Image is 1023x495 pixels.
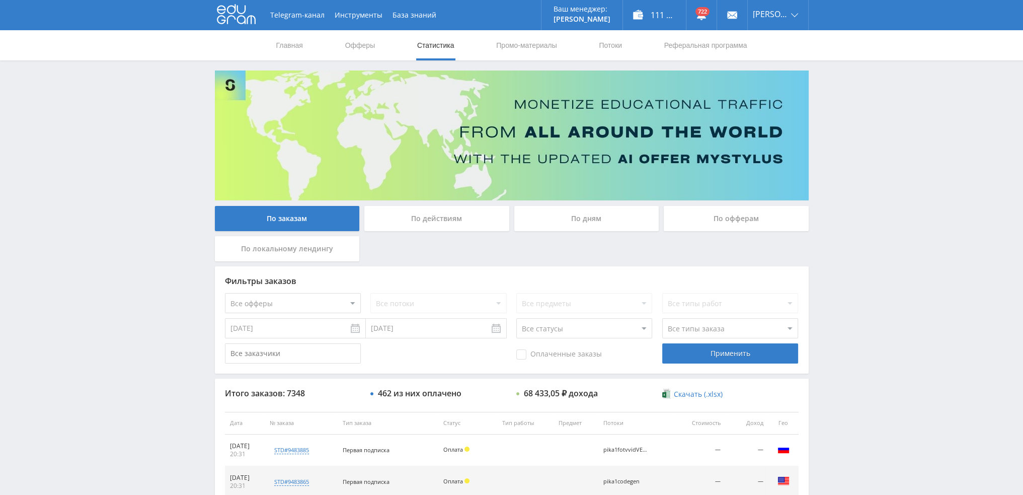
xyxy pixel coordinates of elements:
[663,30,748,60] a: Реферальная программа
[338,412,438,435] th: Тип заказа
[673,412,726,435] th: Стоимость
[230,442,260,450] div: [DATE]
[753,10,788,18] span: [PERSON_NAME]
[230,474,260,482] div: [DATE]
[495,30,558,60] a: Промо-материалы
[225,412,265,435] th: Дата
[215,206,360,231] div: По заказам
[554,412,598,435] th: Предмет
[664,206,809,231] div: По офферам
[497,412,554,435] th: Тип работы
[777,475,790,487] img: usa.png
[274,478,309,486] div: std#9483865
[225,276,799,286] div: Фильтры заказов
[344,30,376,60] a: Офферы
[275,30,304,60] a: Главная
[265,412,337,435] th: № заказа
[777,443,790,455] img: rus.png
[215,70,809,200] img: Banner
[554,15,610,23] p: [PERSON_NAME]
[225,389,361,398] div: Итого заказов: 7348
[215,236,360,261] div: По локальному лендингу
[464,447,469,452] span: Холд
[416,30,455,60] a: Статистика
[464,478,469,483] span: Холд
[768,412,799,435] th: Гео
[598,412,673,435] th: Потоки
[516,349,602,360] span: Оплаченные заказы
[725,412,768,435] th: Доход
[603,447,649,453] div: pika1fotvvidVEO3
[662,389,723,399] a: Скачать (.xlsx)
[343,478,389,485] span: Первая подписка
[662,343,798,364] div: Применить
[524,389,598,398] div: 68 433,05 ₽ дохода
[443,446,463,453] span: Оплата
[230,482,260,490] div: 20:31
[230,450,260,458] div: 20:31
[438,412,497,435] th: Статус
[443,477,463,485] span: Оплата
[554,5,610,13] p: Ваш менеджер:
[603,478,649,485] div: pika1codegen
[364,206,509,231] div: По действиям
[674,390,723,398] span: Скачать (.xlsx)
[725,435,768,466] td: —
[673,435,726,466] td: —
[225,343,361,364] input: Все заказчики
[378,389,461,398] div: 462 из них оплачено
[662,389,671,399] img: xlsx
[274,446,309,454] div: std#9483885
[598,30,623,60] a: Потоки
[514,206,659,231] div: По дням
[343,446,389,454] span: Первая подписка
